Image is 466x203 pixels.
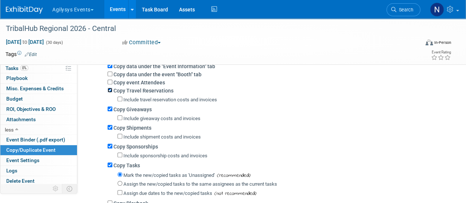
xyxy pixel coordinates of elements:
div: TribalHub Regional 2026 - Central [3,22,413,35]
img: Format-Inperson.png [425,39,433,45]
span: (not recommended) [212,190,256,197]
label: Copy Giveaways [113,106,152,112]
td: Toggle Event Tabs [62,184,77,193]
a: Edit [25,52,37,57]
label: Include shipment costs and invoices [123,134,201,140]
td: Tags [6,50,37,58]
a: Copy/Duplicate Event [0,145,77,155]
label: Include travel reservation costs and invoices [123,97,217,102]
label: Copy Sponsorships [113,144,158,150]
a: Logs [0,166,77,176]
img: Natalie Morin [430,3,444,17]
a: Playbook [0,73,77,83]
label: Copy Tasks [113,162,140,168]
span: Logs [6,168,17,174]
label: Assign due dates to the new/copied tasks [123,190,212,196]
span: Copy/Duplicate Event [6,147,56,153]
a: Misc. Expenses & Credits [0,84,77,94]
label: Copy event Attendees [113,80,165,85]
a: less [0,125,77,135]
span: [DATE] [DATE] [6,39,44,45]
label: Copy data under the "Event Information" tab [113,63,215,69]
span: Playbook [6,75,28,81]
a: ROI, Objectives & ROO [0,104,77,114]
span: to [21,39,28,45]
label: Mark the new/copied tasks as 'Unassigned' [123,172,215,178]
span: Attachments [6,116,36,122]
img: ExhibitDay [6,6,43,14]
span: Search [396,7,413,13]
label: Copy data under the event "Booth" tab [113,71,202,77]
span: Misc. Expenses & Credits [6,85,64,91]
span: Event Binder (.pdf export) [6,137,65,143]
span: Delete Event [6,178,35,184]
span: Tasks [6,65,28,71]
td: Personalize Event Tab Strip [49,184,62,193]
button: Committed [120,39,164,46]
label: Include sponsorship costs and invoices [123,153,207,158]
div: Event Rating [431,50,451,54]
span: ROI, Objectives & ROO [6,106,56,112]
a: Event Binder (.pdf export) [0,135,77,145]
span: (30 days) [45,40,63,45]
label: Copy Shipments [113,125,151,131]
label: Assign the new/copied tasks to the same assignees as the current tasks [123,181,277,187]
span: Budget [6,96,23,102]
a: Budget [0,94,77,104]
div: In-Person [434,40,451,45]
a: Event Settings [0,155,77,165]
a: Delete Event [0,176,77,186]
span: Event Settings [6,157,39,163]
span: 0% [20,65,28,71]
label: Copy Travel Reservations [113,88,174,94]
span: less [5,127,14,133]
span: (recommended) [215,172,250,179]
label: Include giveaway costs and invoices [123,116,200,121]
a: Attachments [0,115,77,125]
a: Tasks0% [0,63,77,73]
a: Search [386,3,420,16]
div: Event Format [386,38,451,49]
